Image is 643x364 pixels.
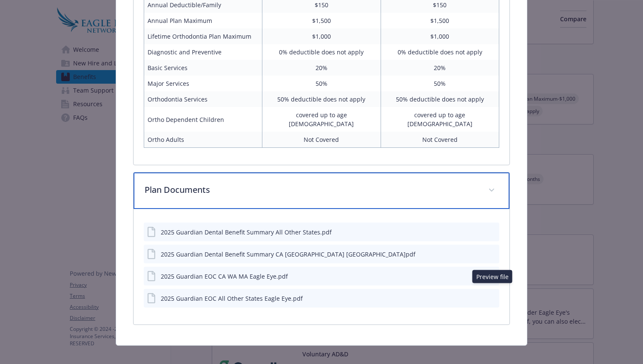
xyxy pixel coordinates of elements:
[145,183,478,196] p: Plan Documents
[488,228,496,237] button: preview file
[262,132,381,148] td: Not Covered
[161,294,303,303] div: 2025 Guardian EOC All Other States Eagle Eye.pdf
[161,272,288,281] div: 2025 Guardian EOC CA WA MA Eagle Eye.pdf
[381,76,499,91] td: 50%
[144,28,262,44] td: Lifetime Orthodontia Plan Maximum
[262,28,381,44] td: $1,000
[134,209,509,324] div: Plan Documents
[262,91,381,107] td: 50% deductible does not apply
[488,294,496,303] button: preview file
[262,76,381,91] td: 50%
[144,13,262,28] td: Annual Plan Maximum
[262,13,381,28] td: $1,500
[144,91,262,107] td: Orthodontia Services
[144,132,262,148] td: Ortho Adults
[381,13,499,28] td: $1,500
[381,107,499,132] td: covered up to age [DEMOGRAPHIC_DATA]
[144,44,262,60] td: Diagnostic and Preventive
[161,228,332,237] div: 2025 Guardian Dental Benefit Summary All Other States.pdf
[262,107,381,132] td: covered up to age [DEMOGRAPHIC_DATA]
[381,91,499,107] td: 50% deductible does not apply
[134,172,509,209] div: Plan Documents
[475,294,481,303] button: download file
[488,250,496,259] button: preview file
[161,250,415,259] div: 2025 Guardian Dental Benefit Summary CA [GEOGRAPHIC_DATA] [GEOGRAPHIC_DATA]pdf
[475,250,481,259] button: download file
[144,76,262,91] td: Major Services
[381,44,499,60] td: 0% deductible does not apply
[475,228,481,237] button: download file
[144,60,262,76] td: Basic Services
[262,44,381,60] td: 0% deductible does not apply
[262,60,381,76] td: 20%
[381,60,499,76] td: 20%
[144,107,262,132] td: Ortho Dependent Children
[381,28,499,44] td: $1,000
[381,132,499,148] td: Not Covered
